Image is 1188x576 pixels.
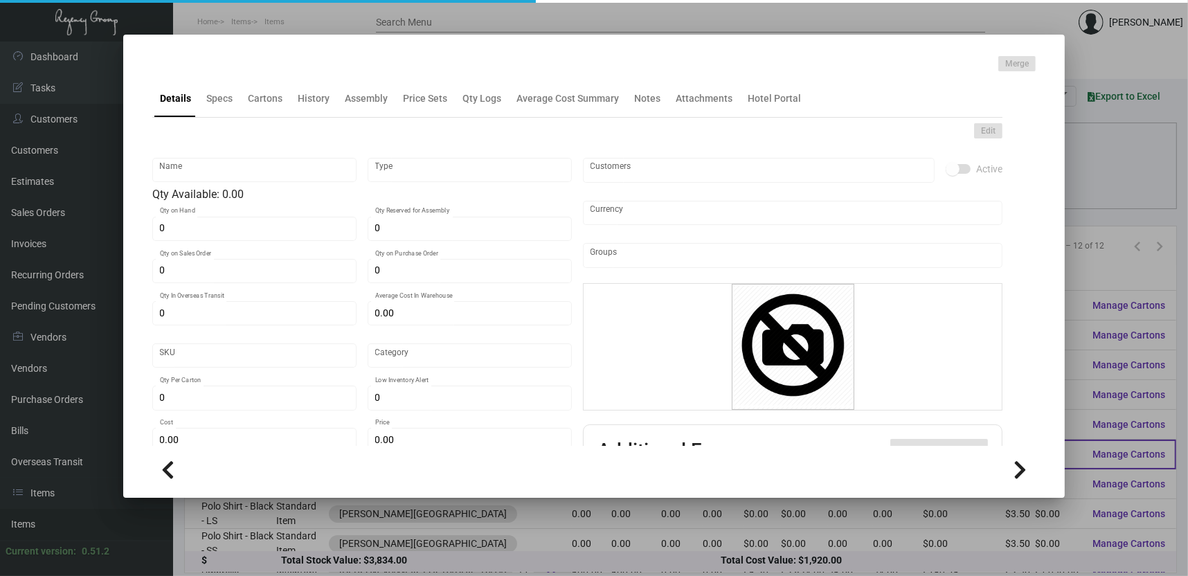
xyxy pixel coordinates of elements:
button: Merge [998,56,1036,71]
span: Active [976,161,1002,177]
span: Merge [1005,58,1029,70]
div: Assembly [345,91,388,106]
input: Add new.. [591,250,996,261]
div: Hotel Portal [748,91,801,106]
div: Details [160,91,191,106]
div: 0.51.2 [82,544,109,559]
div: Qty Logs [462,91,501,106]
div: Notes [634,91,660,106]
div: Attachments [676,91,732,106]
div: History [298,91,330,106]
button: Edit [974,123,1002,138]
div: Average Cost Summary [516,91,619,106]
button: Add Additional Fee [890,439,988,464]
span: Edit [981,125,996,137]
input: Add new.. [591,165,928,176]
div: Price Sets [403,91,447,106]
div: Specs [206,91,233,106]
div: Cartons [248,91,282,106]
div: Qty Available: 0.00 [152,186,572,203]
div: Current version: [6,544,76,559]
h2: Additional Fees [597,439,732,464]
